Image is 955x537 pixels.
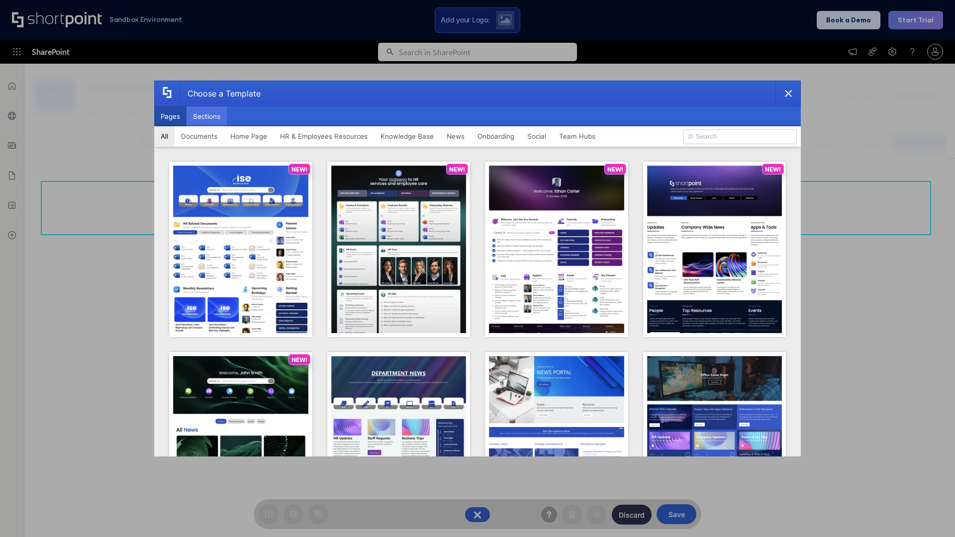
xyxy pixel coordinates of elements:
[291,356,307,363] p: NEW!
[607,166,623,173] p: NEW!
[154,81,801,456] div: template selector
[180,81,261,106] div: Choose a Template
[175,126,224,146] button: Documents
[187,106,227,126] button: Sections
[449,166,465,173] p: NEW!
[553,126,602,146] button: Team Hubs
[471,126,521,146] button: Onboarding
[683,129,797,144] input: Search
[224,126,274,146] button: Home Page
[291,166,307,173] p: NEW!
[440,126,471,146] button: News
[521,126,553,146] button: Social
[765,166,781,173] p: NEW!
[154,106,187,126] button: Pages
[154,126,175,146] button: All
[374,126,440,146] button: Knowledge Base
[905,489,955,537] iframe: Chat Widget
[274,126,374,146] button: HR & Employees Resources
